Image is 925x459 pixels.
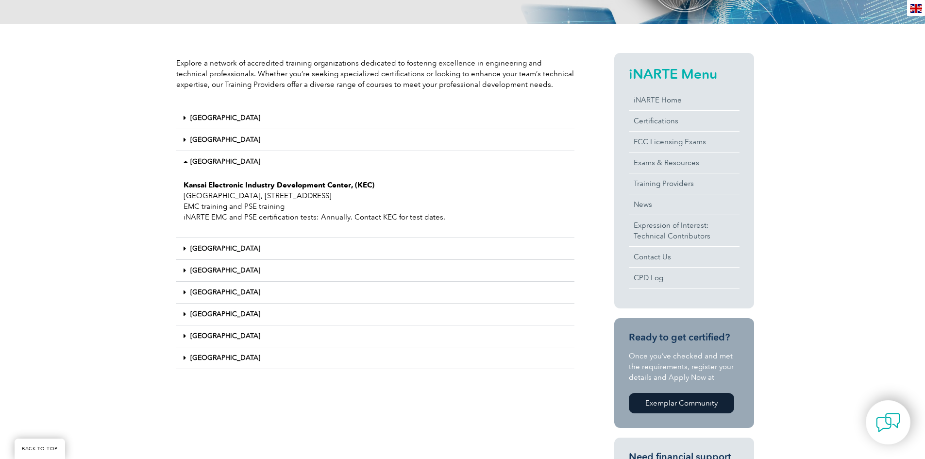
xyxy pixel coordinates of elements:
a: Exemplar Community [629,393,734,413]
strong: Kansai Electronic Industry Development Center, (KEC) [184,181,374,189]
div: [GEOGRAPHIC_DATA] [176,151,574,172]
div: [GEOGRAPHIC_DATA] [176,325,574,347]
div: [GEOGRAPHIC_DATA] [176,260,574,282]
a: Contact Us [629,247,740,267]
div: [GEOGRAPHIC_DATA] [176,282,574,304]
h3: Ready to get certified? [629,331,740,343]
div: [GEOGRAPHIC_DATA] [176,304,574,325]
a: [GEOGRAPHIC_DATA] [190,332,260,340]
a: [GEOGRAPHIC_DATA] [190,136,260,144]
div: [GEOGRAPHIC_DATA] [176,129,574,151]
p: Explore a network of accredited training organizations dedicated to fostering excellence in engin... [176,58,574,90]
a: [GEOGRAPHIC_DATA] [190,354,260,362]
a: Training Providers [629,173,740,194]
div: [GEOGRAPHIC_DATA] [176,107,574,129]
div: [GEOGRAPHIC_DATA] [176,347,574,369]
a: News [629,194,740,215]
img: contact-chat.png [876,410,900,435]
a: [GEOGRAPHIC_DATA] [190,244,260,253]
h2: iNARTE Menu [629,66,740,82]
a: BACK TO TOP [15,439,65,459]
a: Expression of Interest:Technical Contributors [629,215,740,246]
a: CPD Log [629,268,740,288]
a: iNARTE Home [629,90,740,110]
a: FCC Licensing Exams [629,132,740,152]
a: Certifications [629,111,740,131]
a: [GEOGRAPHIC_DATA] [190,266,260,274]
div: [GEOGRAPHIC_DATA] [176,172,574,238]
a: [GEOGRAPHIC_DATA] [190,310,260,318]
a: [GEOGRAPHIC_DATA] [190,114,260,122]
a: [GEOGRAPHIC_DATA] [190,157,260,166]
p: Once you’ve checked and met the requirements, register your details and Apply Now at [629,351,740,383]
a: [GEOGRAPHIC_DATA] [190,288,260,296]
img: en [910,4,922,13]
a: Exams & Resources [629,153,740,173]
p: [GEOGRAPHIC_DATA], [STREET_ADDRESS] EMC training and PSE training iNARTE EMC and PSE certificatio... [184,180,567,222]
div: [GEOGRAPHIC_DATA] [176,238,574,260]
